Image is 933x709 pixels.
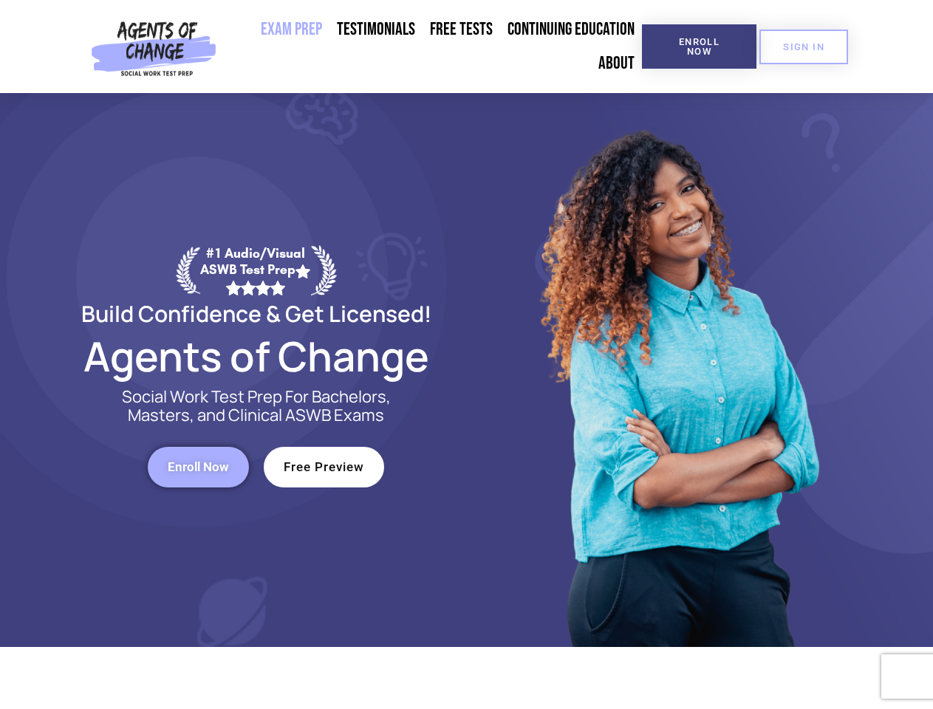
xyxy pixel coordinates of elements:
p: Social Work Test Prep For Bachelors, Masters, and Clinical ASWB Exams [105,388,408,425]
div: #1 Audio/Visual ASWB Test Prep [200,245,311,295]
span: Enroll Now [168,461,229,473]
a: Enroll Now [148,447,249,487]
a: SIGN IN [759,30,848,64]
span: SIGN IN [783,42,824,52]
h2: Build Confidence & Get Licensed! [46,303,467,324]
a: Testimonials [329,13,423,47]
nav: Menu [222,13,642,81]
img: Website Image 1 (1) [530,93,825,647]
a: Continuing Education [500,13,642,47]
span: Enroll Now [666,37,733,56]
span: Free Preview [284,461,364,473]
a: About [591,47,642,81]
a: Exam Prep [253,13,329,47]
h2: Agents of Change [46,339,467,373]
a: Free Preview [264,447,384,487]
a: Enroll Now [642,24,756,69]
a: Free Tests [423,13,500,47]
